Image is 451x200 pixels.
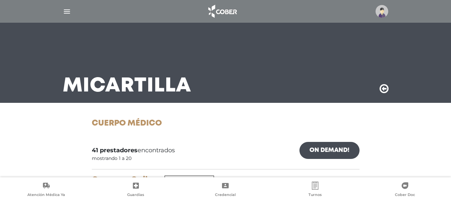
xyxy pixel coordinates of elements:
b: 41 prestadores [92,147,138,154]
span: Turnos [308,192,322,198]
span: Cober Doc [395,192,415,198]
a: Credencial [181,182,270,199]
a: Turnos [270,182,360,199]
a: Guardias [91,182,181,199]
img: logo_cober_home-white.png [205,3,240,19]
a: Atención Médica Ya [1,182,91,199]
div: mostrando 1 a 20 [92,155,132,162]
span: Guardias [127,192,144,198]
h4: Cemepro Quilmes [92,175,360,185]
h3: Mi Cartilla [63,77,191,95]
span: Atención Médica Ya [27,192,65,198]
div: (10 especialidades) [92,175,360,193]
span: Credencial [215,192,236,198]
img: Cober_menu-lines-white.svg [63,7,71,16]
img: profile-placeholder.svg [376,5,388,18]
a: Cober Doc [360,182,450,199]
span: encontrados [92,146,175,155]
a: On Demand! [299,142,360,159]
h1: Cuerpo Médico [92,119,360,129]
